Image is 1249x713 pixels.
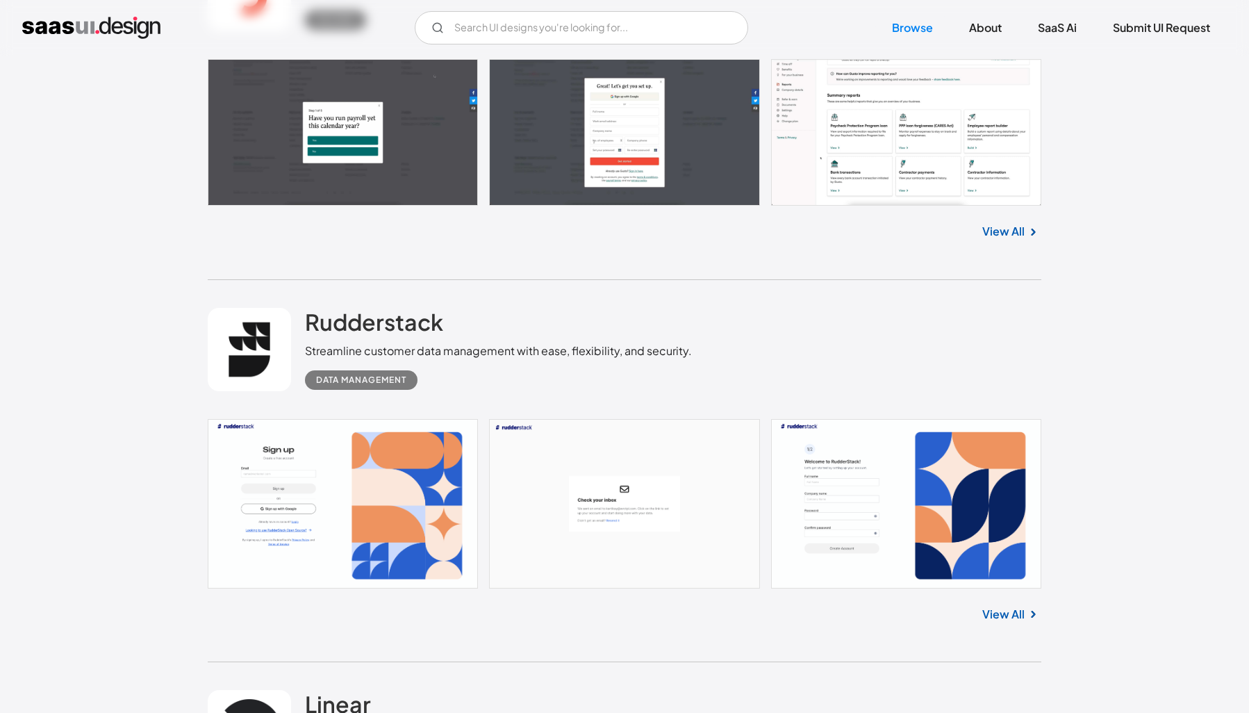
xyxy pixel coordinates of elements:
a: Rudderstack [305,308,443,343]
a: View All [982,606,1025,623]
a: View All [982,223,1025,240]
a: About [952,13,1018,43]
a: SaaS Ai [1021,13,1093,43]
div: Streamline customer data management with ease, flexibility, and security. [305,343,692,359]
input: Search UI designs you're looking for... [415,11,748,44]
a: Browse [875,13,950,43]
a: Submit UI Request [1096,13,1227,43]
h2: Rudderstack [305,308,443,336]
form: Email Form [415,11,748,44]
a: home [22,17,160,39]
div: Data Management [316,372,406,388]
